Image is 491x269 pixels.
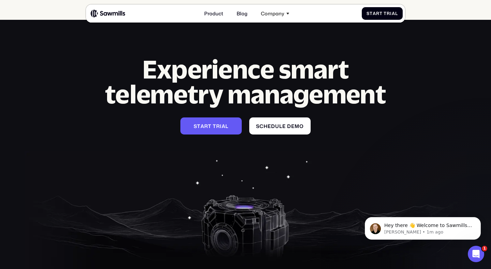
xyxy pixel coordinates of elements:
a: Product [200,7,227,20]
span: o [299,123,304,129]
span: e [268,123,271,129]
span: l [279,123,282,129]
span: e [282,123,286,129]
span: t [197,123,200,129]
span: l [395,11,398,16]
span: S [367,11,370,16]
h2: Experience smart telemetry management [86,57,405,107]
div: Company [257,7,293,20]
a: Blog [233,7,251,20]
span: i [390,11,392,16]
span: t [208,123,211,129]
iframe: Intercom notifications message [355,203,491,251]
span: c [259,123,264,129]
span: e [291,123,295,129]
span: S [256,123,259,129]
span: a [222,123,225,129]
span: i [220,123,222,129]
span: 1 [482,246,487,251]
a: Scheduledemo [249,117,311,134]
a: StartTrial [180,117,242,134]
span: S [194,123,197,129]
span: T [213,123,216,129]
span: t [370,11,373,16]
span: a [392,11,395,16]
span: l [225,123,228,129]
span: d [271,123,275,129]
span: T [384,11,387,16]
span: t [380,11,383,16]
span: a [200,123,204,129]
span: d [287,123,291,129]
span: r [387,11,390,16]
iframe: Intercom live chat [468,246,484,262]
span: r [376,11,380,16]
span: r [204,123,208,129]
span: a [373,11,376,16]
span: u [275,123,279,129]
div: Company [261,11,284,16]
a: StartTrial [362,7,403,20]
span: m [295,123,299,129]
span: h [264,123,268,129]
span: r [216,123,220,129]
